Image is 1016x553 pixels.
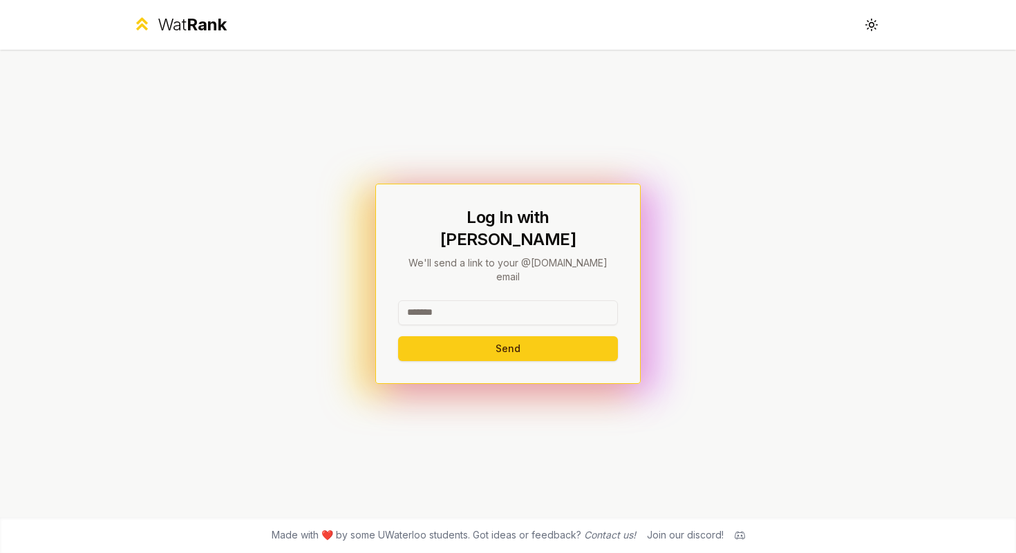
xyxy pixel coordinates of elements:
p: We'll send a link to your @[DOMAIN_NAME] email [398,256,618,284]
div: Wat [158,14,227,36]
div: Join our discord! [647,528,724,542]
a: WatRank [132,14,227,36]
span: Rank [187,14,227,35]
h1: Log In with [PERSON_NAME] [398,206,618,251]
a: Contact us! [584,529,636,541]
button: Send [398,336,618,361]
span: Made with ❤️ by some UWaterloo students. Got ideas or feedback? [272,528,636,542]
